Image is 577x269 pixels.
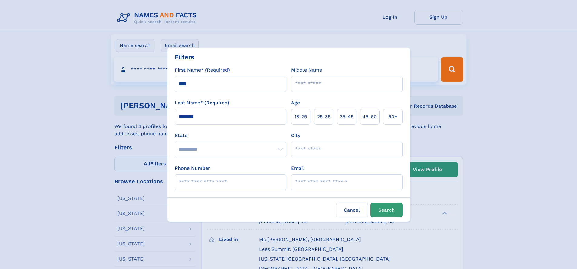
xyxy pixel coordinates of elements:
[294,113,307,120] span: 18‑25
[336,203,368,217] label: Cancel
[363,113,377,120] span: 45‑60
[175,66,230,74] label: First Name* (Required)
[340,113,353,120] span: 35‑45
[317,113,330,120] span: 25‑35
[370,203,403,217] button: Search
[175,99,229,106] label: Last Name* (Required)
[175,165,210,172] label: Phone Number
[291,99,300,106] label: Age
[291,165,304,172] label: Email
[175,132,286,139] label: State
[291,66,322,74] label: Middle Name
[291,132,300,139] label: City
[388,113,397,120] span: 60+
[175,52,194,62] div: Filters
